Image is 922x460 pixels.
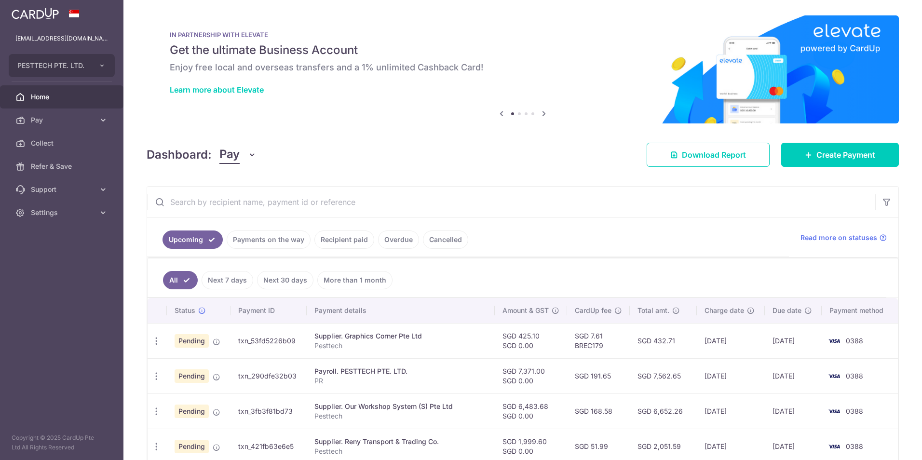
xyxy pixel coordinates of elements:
span: Collect [31,138,95,148]
span: Create Payment [816,149,875,161]
span: Read more on statuses [800,233,877,243]
span: Due date [773,306,801,315]
th: Payment method [822,298,898,323]
td: [DATE] [765,393,822,429]
td: [DATE] [765,358,822,393]
img: CardUp [12,8,59,19]
div: Supplier. Our Workshop System (S) Pte Ltd [314,402,487,411]
h4: Dashboard: [147,146,212,163]
span: Amount & GST [502,306,549,315]
a: Learn more about Elevate [170,85,264,95]
span: Refer & Save [31,162,95,171]
span: Home [31,92,95,102]
td: SGD 191.65 [567,358,630,393]
p: Pesttech [314,411,487,421]
span: Pending [175,440,209,453]
td: txn_3fb3f81bd73 [230,393,307,429]
iframe: Opens a widget where you can find more information [860,431,912,455]
td: SGD 6,652.26 [630,393,697,429]
span: Support [31,185,95,194]
div: Supplier. Graphics Corner Pte Ltd [314,331,487,341]
span: Pay [219,146,240,164]
td: [DATE] [697,393,765,429]
a: Payments on the way [227,230,311,249]
span: Pending [175,369,209,383]
span: Total amt. [637,306,669,315]
td: SGD 425.10 SGD 0.00 [495,323,567,358]
span: Charge date [705,306,744,315]
span: Download Report [682,149,746,161]
p: [EMAIL_ADDRESS][DOMAIN_NAME] [15,34,108,43]
a: Cancelled [423,230,468,249]
a: More than 1 month [317,271,393,289]
td: SGD 168.58 [567,393,630,429]
th: Payment details [307,298,495,323]
td: SGD 7,562.65 [630,358,697,393]
a: Read more on statuses [800,233,887,243]
a: Next 30 days [257,271,313,289]
span: Pending [175,405,209,418]
a: Create Payment [781,143,899,167]
td: SGD 432.71 [630,323,697,358]
td: SGD 6,483.68 SGD 0.00 [495,393,567,429]
div: Payroll. PESTTECH PTE. LTD. [314,366,487,376]
a: Next 7 days [202,271,253,289]
td: [DATE] [765,323,822,358]
span: 0388 [846,337,863,345]
a: Overdue [378,230,419,249]
a: All [163,271,198,289]
span: Pay [31,115,95,125]
img: Bank Card [825,406,844,417]
span: CardUp fee [575,306,611,315]
span: Settings [31,208,95,217]
button: Pay [219,146,257,164]
td: [DATE] [697,323,765,358]
span: 0388 [846,407,863,415]
td: [DATE] [697,358,765,393]
div: Supplier. Reny Transport & Trading Co. [314,437,487,446]
span: PESTTECH PTE. LTD. [17,61,89,70]
p: Pesttech [314,341,487,351]
span: Status [175,306,195,315]
td: txn_290dfe32b03 [230,358,307,393]
img: Bank Card [825,370,844,382]
td: SGD 7,371.00 SGD 0.00 [495,358,567,393]
h6: Enjoy free local and overseas transfers and a 1% unlimited Cashback Card! [170,62,876,73]
p: Pesttech [314,446,487,456]
span: 0388 [846,442,863,450]
a: Download Report [647,143,770,167]
td: txn_53fd5226b09 [230,323,307,358]
input: Search by recipient name, payment id or reference [147,187,875,217]
img: Bank Card [825,441,844,452]
p: IN PARTNERSHIP WITH ELEVATE [170,31,876,39]
img: Bank Card [825,335,844,347]
p: PR [314,376,487,386]
h5: Get the ultimate Business Account [170,42,876,58]
a: Upcoming [163,230,223,249]
td: SGD 7.61 BREC179 [567,323,630,358]
img: Renovation banner [147,15,899,123]
button: PESTTECH PTE. LTD. [9,54,115,77]
th: Payment ID [230,298,307,323]
span: 0388 [846,372,863,380]
span: Pending [175,334,209,348]
a: Recipient paid [314,230,374,249]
